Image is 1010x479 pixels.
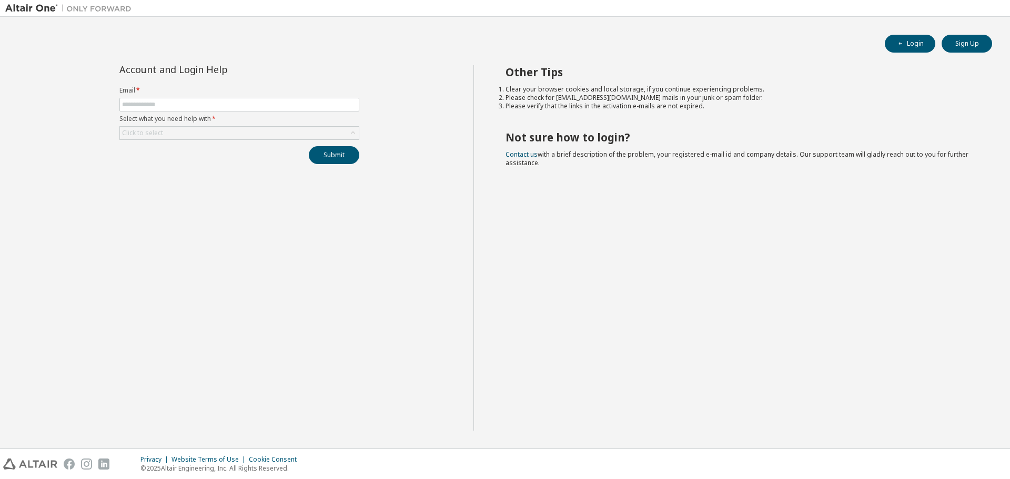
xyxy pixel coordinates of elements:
a: Contact us [506,150,538,159]
div: Privacy [140,455,171,464]
label: Select what you need help with [119,115,359,123]
img: linkedin.svg [98,458,109,470]
div: Click to select [122,129,163,137]
img: Altair One [5,3,137,14]
img: altair_logo.svg [3,458,57,470]
button: Submit [309,146,359,164]
li: Clear your browser cookies and local storage, if you continue experiencing problems. [506,85,974,94]
li: Please verify that the links in the activation e-mails are not expired. [506,102,974,110]
h2: Not sure how to login? [506,130,974,144]
span: with a brief description of the problem, your registered e-mail id and company details. Our suppo... [506,150,968,167]
li: Please check for [EMAIL_ADDRESS][DOMAIN_NAME] mails in your junk or spam folder. [506,94,974,102]
h2: Other Tips [506,65,974,79]
label: Email [119,86,359,95]
img: facebook.svg [64,458,75,470]
img: instagram.svg [81,458,92,470]
p: © 2025 Altair Engineering, Inc. All Rights Reserved. [140,464,303,473]
div: Cookie Consent [249,455,303,464]
div: Account and Login Help [119,65,311,74]
button: Login [885,35,935,53]
div: Click to select [120,127,359,139]
div: Website Terms of Use [171,455,249,464]
button: Sign Up [942,35,992,53]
